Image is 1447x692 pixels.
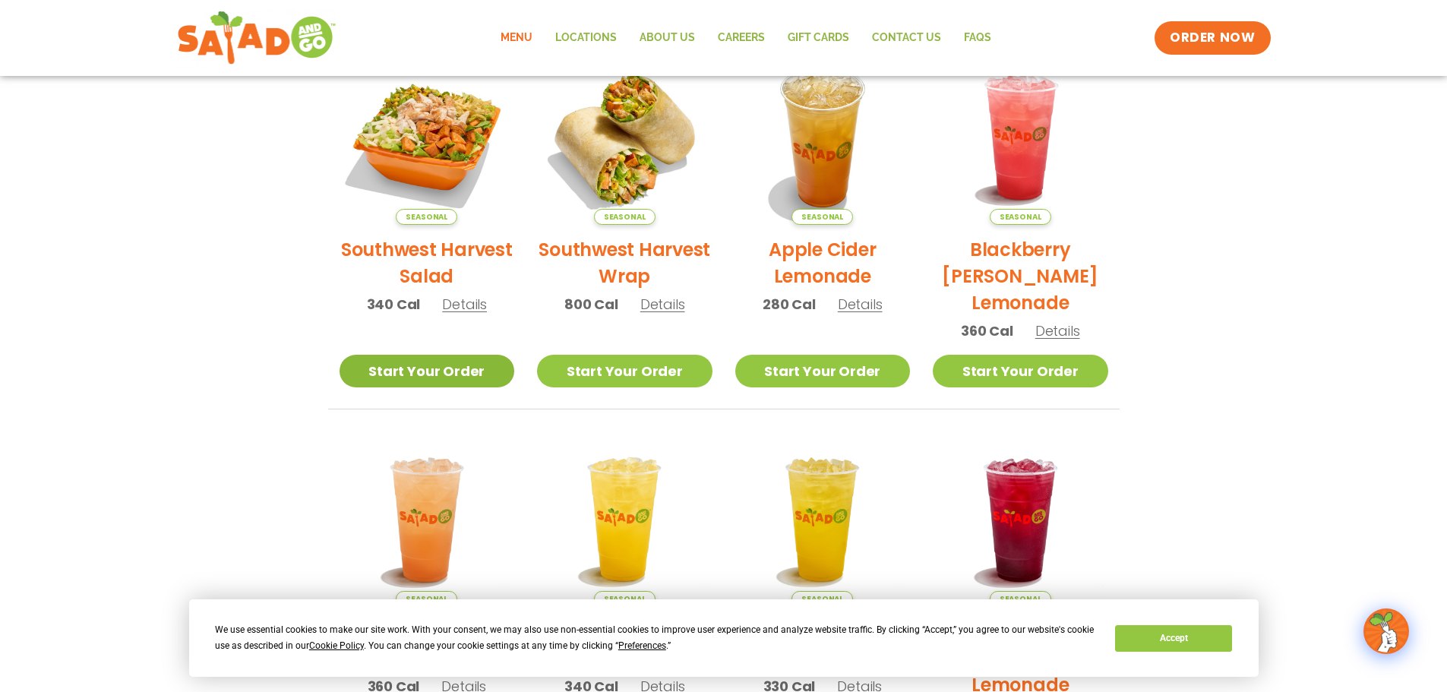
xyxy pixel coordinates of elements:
[489,21,1003,55] nav: Menu
[735,355,911,387] a: Start Your Order
[990,209,1051,225] span: Seasonal
[763,294,816,314] span: 280 Cal
[861,21,953,55] a: Contact Us
[706,21,776,55] a: Careers
[594,591,656,607] span: Seasonal
[838,295,883,314] span: Details
[628,21,706,55] a: About Us
[961,321,1013,341] span: 360 Cal
[933,432,1108,608] img: Product photo for Black Cherry Orchard Lemonade
[177,8,337,68] img: new-SAG-logo-768×292
[1115,625,1232,652] button: Accept
[442,295,487,314] span: Details
[340,236,515,289] h2: Southwest Harvest Salad
[990,591,1051,607] span: Seasonal
[367,294,421,314] span: 340 Cal
[340,432,515,608] img: Product photo for Summer Stone Fruit Lemonade
[933,355,1108,387] a: Start Your Order
[1170,29,1255,47] span: ORDER NOW
[1035,321,1080,340] span: Details
[309,640,364,651] span: Cookie Policy
[618,640,666,651] span: Preferences
[215,622,1097,654] div: We use essential cookies to make our site work. With your consent, we may also use non-essential ...
[537,49,712,225] img: Product photo for Southwest Harvest Wrap
[564,294,618,314] span: 800 Cal
[340,49,515,225] img: Product photo for Southwest Harvest Salad
[537,432,712,608] img: Product photo for Sunkissed Yuzu Lemonade
[396,591,457,607] span: Seasonal
[735,49,911,225] img: Product photo for Apple Cider Lemonade
[537,355,712,387] a: Start Your Order
[594,209,656,225] span: Seasonal
[189,599,1259,677] div: Cookie Consent Prompt
[1365,610,1408,653] img: wpChatIcon
[1155,21,1270,55] a: ORDER NOW
[396,209,457,225] span: Seasonal
[735,236,911,289] h2: Apple Cider Lemonade
[776,21,861,55] a: GIFT CARDS
[537,236,712,289] h2: Southwest Harvest Wrap
[640,295,685,314] span: Details
[791,591,853,607] span: Seasonal
[489,21,544,55] a: Menu
[735,432,911,608] img: Product photo for Mango Grove Lemonade
[340,355,515,387] a: Start Your Order
[933,49,1108,225] img: Product photo for Blackberry Bramble Lemonade
[544,21,628,55] a: Locations
[791,209,853,225] span: Seasonal
[953,21,1003,55] a: FAQs
[933,236,1108,316] h2: Blackberry [PERSON_NAME] Lemonade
